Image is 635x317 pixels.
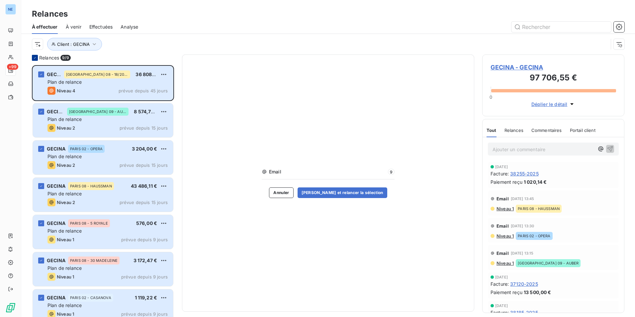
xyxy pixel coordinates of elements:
span: prévue depuis 15 jours [120,125,168,131]
span: Tout [487,128,497,133]
span: Relances [504,128,523,133]
span: GECINA [47,71,65,77]
button: Déplier le détail [529,100,578,108]
span: PARIS 08 - 5 ROYALE [70,221,108,225]
span: GECINA [47,295,65,300]
span: GECINA [47,109,65,114]
div: NE [5,4,16,15]
span: Paiement reçu [491,289,522,296]
span: Email [497,196,509,201]
span: Niveau 4 [57,88,75,93]
span: prévue depuis 9 jours [121,311,168,317]
span: 0 [490,94,492,100]
span: Facture : [491,309,509,316]
span: GECINA [47,183,65,189]
span: [GEOGRAPHIC_DATA] 09 - AUBER [518,261,579,265]
span: Déplier le détail [531,101,568,108]
button: Client : GECINA [47,38,102,51]
span: Plan de relance [47,79,82,85]
button: [PERSON_NAME] et relancer la sélection [298,187,387,198]
span: [GEOGRAPHIC_DATA] 09 - AUBER [69,110,127,114]
span: [DATE] 13:15 [511,251,534,255]
span: 38185-2025 [510,309,538,316]
span: Niveau 1 [496,206,514,211]
span: [DATE] 13:30 [511,224,534,228]
span: PARIS 08 - HAUSSMAN [70,184,112,188]
span: Niveau 1 [57,311,74,317]
span: Relances [39,54,59,61]
span: [GEOGRAPHIC_DATA] 08 - 18/20 MADELEINE [66,72,129,76]
span: Niveau 1 [57,274,74,279]
span: À venir [66,24,81,30]
span: prévue depuis 45 jours [119,88,168,93]
span: 9/ 9 [60,55,70,61]
span: prévue depuis 9 jours [121,237,168,242]
span: Effectuées [89,24,113,30]
span: Niveau 1 [57,237,74,242]
img: Logo LeanPay [5,302,16,313]
span: À effectuer [32,24,58,30]
div: grid [32,65,174,317]
span: Email [497,223,509,229]
span: 3 204,00 € [132,146,157,152]
span: Niveau 2 [57,162,75,168]
span: 3 172,47 € [134,258,157,263]
button: Annuler [269,187,293,198]
span: [DATE] [495,304,508,308]
span: Plan de relance [47,265,82,271]
input: Rechercher [511,22,611,32]
span: Plan de relance [47,191,82,196]
span: 8 574,78 € [134,109,158,114]
span: 37120-2025 [510,280,538,287]
span: PARIS 08 - HAUSSMAN [518,207,560,211]
span: Email [497,251,509,256]
span: 9 [388,169,395,175]
h3: Relances [32,8,68,20]
iframe: Intercom live chat [612,294,628,310]
span: 43 486,11 € [131,183,157,189]
span: +99 [7,64,18,70]
span: PARIS 02 - OPERA [70,147,103,151]
span: Niveau 2 [57,125,75,131]
span: Plan de relance [47,302,82,308]
span: 13 500,00 € [524,289,551,296]
span: PARIS 08 - 30 MADELEINE [70,259,118,263]
span: 38255-2025 [510,170,539,177]
span: [DATE] [495,165,508,169]
h3: 97 706,55 € [491,72,616,85]
span: prévue depuis 15 jours [120,162,168,168]
span: GECINA [47,220,65,226]
span: Plan de relance [47,228,82,234]
span: Niveau 1 [496,261,514,266]
span: 36 808,81 € [136,71,163,77]
span: 1 020,14 € [524,178,547,185]
span: 576,00 € [136,220,157,226]
span: Niveau 2 [57,200,75,205]
span: PARIS 02 - OPERA [518,234,550,238]
span: Commentaires [531,128,562,133]
span: 1 119,22 € [135,295,157,300]
span: Portail client [570,128,595,133]
span: prévue depuis 15 jours [120,200,168,205]
span: Niveau 1 [496,233,514,239]
span: Plan de relance [47,116,82,122]
span: Facture : [491,170,509,177]
span: GECINA [47,146,65,152]
span: Plan de relance [47,154,82,159]
span: Paiement reçu [491,178,522,185]
span: Analyse [121,24,138,30]
span: GECINA - GECINA [491,63,616,72]
span: Facture : [491,280,509,287]
span: PARIS 02 - CASANOVA [70,296,111,300]
span: [DATE] [495,275,508,279]
span: Email [269,168,386,175]
span: [DATE] 13:45 [511,197,534,201]
span: Client : GECINA [57,42,90,47]
span: prévue depuis 9 jours [121,274,168,279]
span: GECINA [47,258,65,263]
